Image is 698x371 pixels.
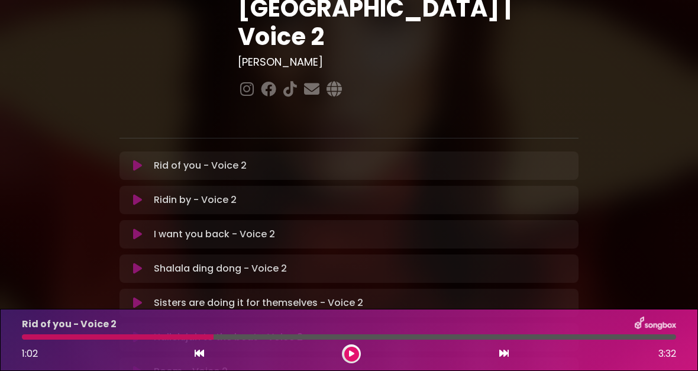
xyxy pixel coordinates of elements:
[154,262,287,276] p: Shalala ding dong - Voice 2
[658,347,676,361] span: 3:32
[154,296,363,310] p: Sisters are doing it for themselves - Voice 2
[154,227,275,241] p: I want you back - Voice 2
[22,317,117,331] p: Rid of you - Voice 2
[635,317,676,332] img: songbox-logo-white.png
[238,56,579,69] h3: [PERSON_NAME]
[154,159,247,173] p: Rid of you - Voice 2
[22,347,38,360] span: 1:02
[154,193,237,207] p: Ridin by - Voice 2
